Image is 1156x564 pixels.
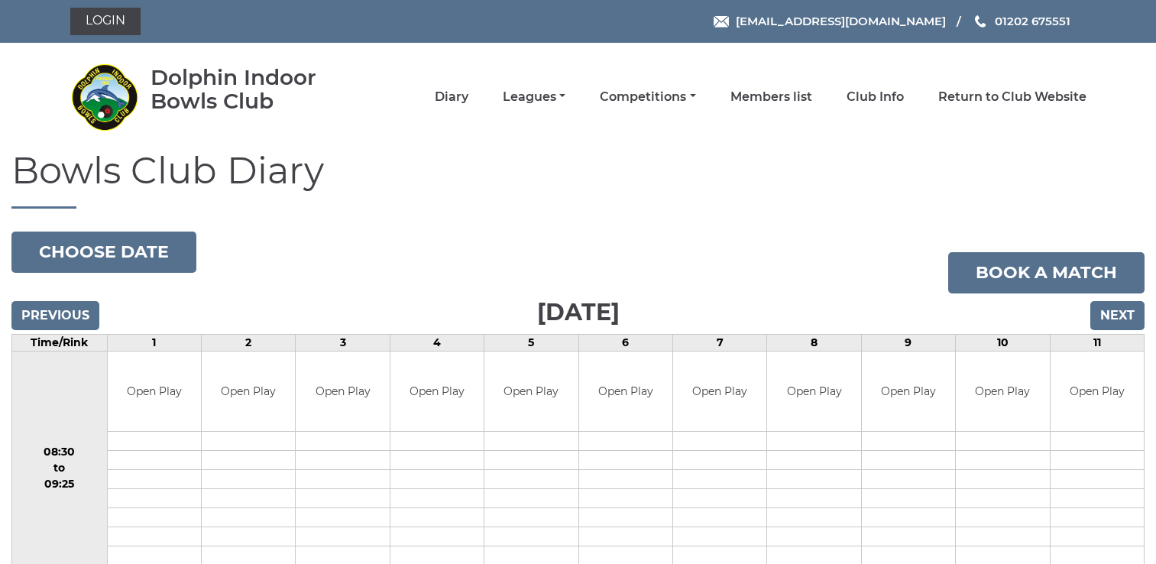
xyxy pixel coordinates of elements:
span: [EMAIL_ADDRESS][DOMAIN_NAME] [736,14,946,28]
td: Open Play [956,352,1049,432]
td: Time/Rink [12,334,108,351]
img: Email [714,16,729,28]
a: Members list [730,89,812,105]
td: Open Play [1051,352,1145,432]
td: 3 [296,334,390,351]
td: 5 [484,334,578,351]
td: Open Play [673,352,766,432]
td: Open Play [484,352,578,432]
a: Club Info [847,89,904,105]
a: Email [EMAIL_ADDRESS][DOMAIN_NAME] [714,12,946,30]
td: Open Play [579,352,672,432]
td: 10 [956,334,1050,351]
input: Next [1090,301,1145,330]
a: Diary [435,89,468,105]
td: 2 [201,334,295,351]
span: 01202 675551 [995,14,1070,28]
a: Login [70,8,141,35]
a: Leagues [503,89,565,105]
td: 9 [861,334,955,351]
td: Open Play [296,352,389,432]
td: Open Play [862,352,955,432]
td: 11 [1050,334,1145,351]
a: Book a match [948,252,1145,293]
td: Open Play [202,352,295,432]
a: Return to Club Website [938,89,1086,105]
td: 4 [390,334,484,351]
a: Phone us 01202 675551 [973,12,1070,30]
td: 6 [578,334,672,351]
button: Choose date [11,232,196,273]
td: Open Play [767,352,860,432]
td: 8 [767,334,861,351]
td: 1 [107,334,201,351]
div: Dolphin Indoor Bowls Club [151,66,361,113]
a: Competitions [600,89,695,105]
input: Previous [11,301,99,330]
img: Dolphin Indoor Bowls Club [70,63,139,131]
img: Phone us [975,15,986,28]
td: 7 [672,334,766,351]
h1: Bowls Club Diary [11,151,1145,209]
td: Open Play [390,352,484,432]
td: Open Play [108,352,201,432]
